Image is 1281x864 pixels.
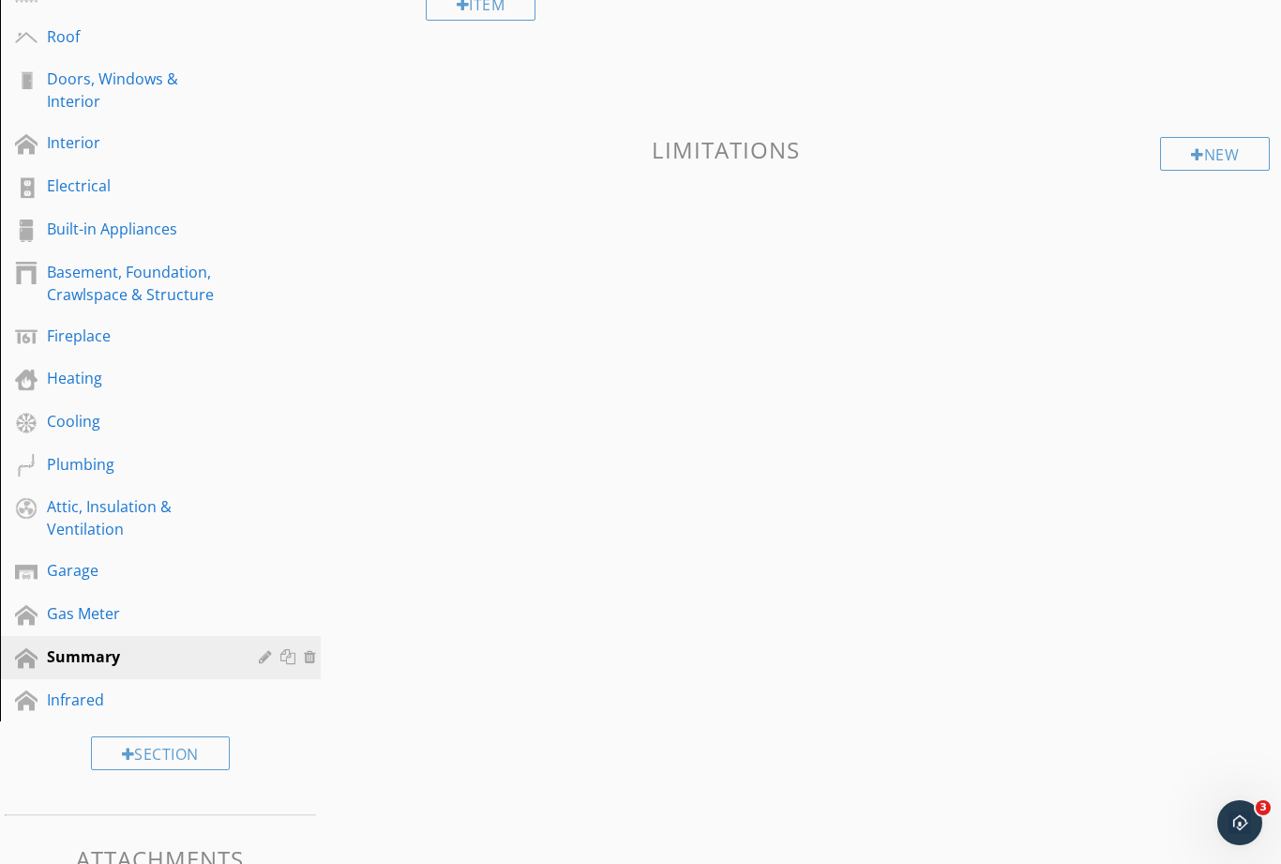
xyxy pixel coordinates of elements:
div: Plumbing [47,453,232,476]
div: Doors, Windows & Interior [47,68,232,113]
span: 3 [1256,800,1271,815]
div: Infrared [47,689,232,711]
div: New [1160,137,1270,171]
div: Gas Meter [47,602,232,625]
div: Roof [47,25,232,48]
div: Interior [47,131,232,154]
h3: Limitations [652,137,1270,162]
div: Section [91,736,230,770]
div: Basement, Foundation, Crawlspace & Structure [47,261,232,306]
iframe: Intercom live chat [1217,800,1262,845]
div: Summary [47,645,232,668]
div: Heating [47,367,232,389]
div: Fireplace [47,325,232,347]
div: Built-in Appliances [47,218,232,240]
div: Attic, Insulation & Ventilation [47,495,232,540]
div: Electrical [47,174,232,197]
div: Garage [47,559,232,582]
div: Cooling [47,410,232,432]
